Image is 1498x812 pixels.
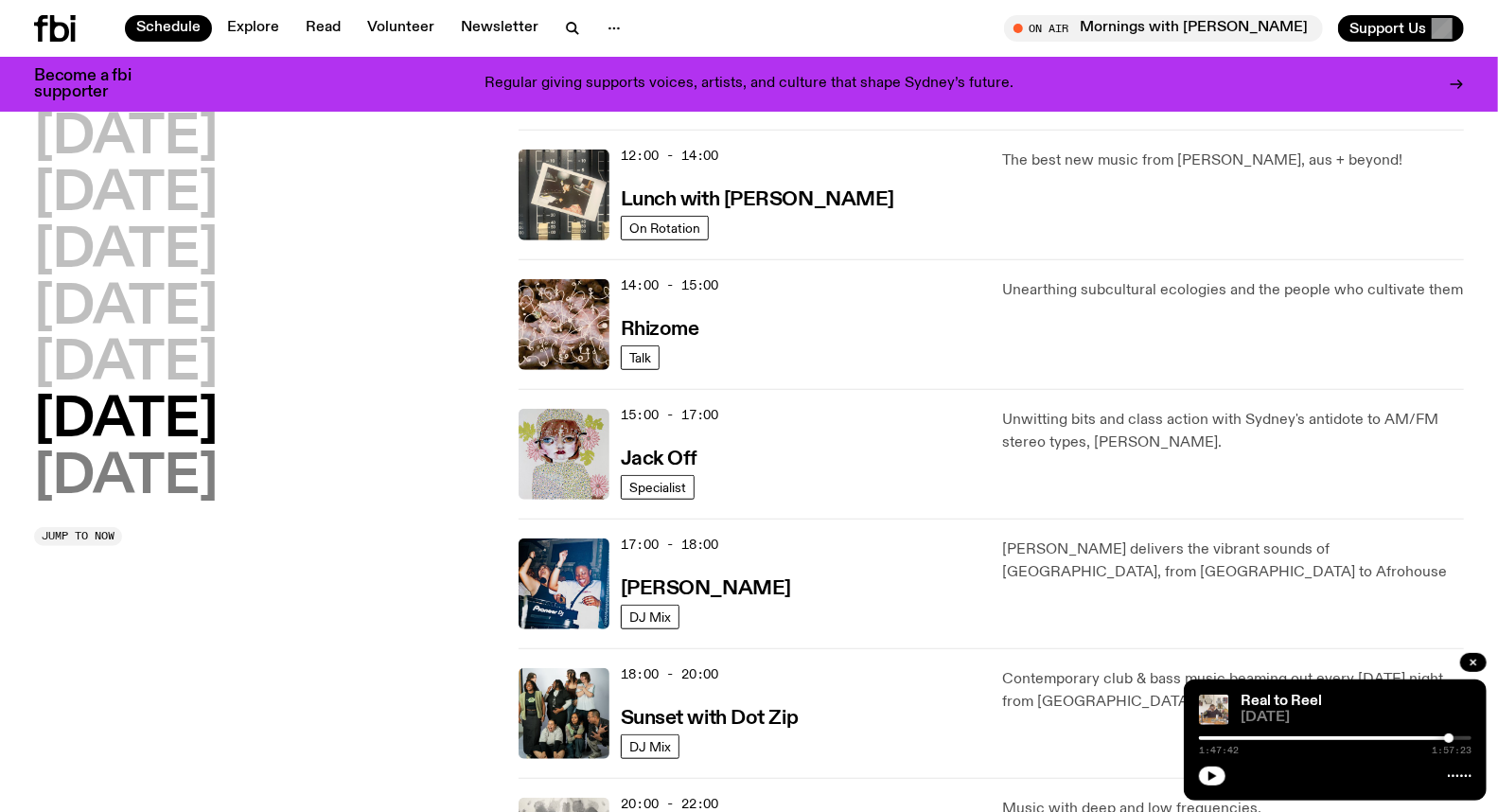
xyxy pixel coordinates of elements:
[621,475,695,500] a: Specialist
[621,147,719,165] span: 12:00 - 14:00
[621,579,791,599] h3: [PERSON_NAME]
[621,216,709,240] a: On Rotation
[42,531,115,541] span: Jump to now
[1199,695,1229,725] img: Jasper Craig Adams holds a vintage camera to his eye, obscuring his face. He is wearing a grey ju...
[34,168,218,221] button: [DATE]
[519,150,609,240] img: A polaroid of Ella Avni in the studio on top of the mixer which is also located in the studio.
[1199,746,1239,755] span: 1:47:42
[485,76,1013,93] p: Regular giving supports voices, artists, and culture that shape Sydney’s future.
[216,15,291,42] a: Explore
[1002,279,1464,302] p: Unearthing subcultural ecologies and the people who cultivate them
[621,316,699,340] a: Rhizome
[1241,711,1472,725] span: [DATE]
[1004,15,1323,42] button: On AirMornings with [PERSON_NAME]
[621,320,699,340] h3: Rhizome
[34,282,218,335] button: [DATE]
[1002,538,1464,584] p: [PERSON_NAME] delivers the vibrant sounds of [GEOGRAPHIC_DATA], from [GEOGRAPHIC_DATA] to Afrohouse
[629,480,686,494] span: Specialist
[34,225,218,278] button: [DATE]
[629,350,651,364] span: Talk
[1338,15,1464,42] button: Support Us
[34,395,218,448] button: [DATE]
[621,450,697,469] h3: Jack Off
[34,338,218,391] button: [DATE]
[34,451,218,504] button: [DATE]
[621,446,697,469] a: Jack Off
[449,15,550,42] a: Newsletter
[1349,20,1426,37] span: Support Us
[294,15,352,42] a: Read
[621,276,719,294] span: 14:00 - 15:00
[519,279,609,370] img: A close up picture of a bunch of ginger roots. Yellow squiggles with arrows, hearts and dots are ...
[125,15,212,42] a: Schedule
[621,406,719,424] span: 15:00 - 17:00
[1432,746,1472,755] span: 1:57:23
[621,186,894,210] a: Lunch with [PERSON_NAME]
[629,739,671,753] span: DJ Mix
[621,705,799,729] a: Sunset with Dot Zip
[621,345,660,370] a: Talk
[356,15,446,42] a: Volunteer
[629,609,671,624] span: DJ Mix
[34,112,218,165] button: [DATE]
[629,221,700,235] span: On Rotation
[1241,694,1322,709] a: Real to Reel
[621,575,791,599] a: [PERSON_NAME]
[621,734,679,759] a: DJ Mix
[621,190,894,210] h3: Lunch with [PERSON_NAME]
[34,527,122,546] button: Jump to now
[621,709,799,729] h3: Sunset with Dot Zip
[519,409,609,500] img: a dotty lady cuddling her cat amongst flowers
[621,605,679,629] a: DJ Mix
[1002,409,1464,454] p: Unwitting bits and class action with Sydney's antidote to AM/FM stereo types, [PERSON_NAME].
[621,665,719,683] span: 18:00 - 20:00
[34,68,155,100] h3: Become a fbi supporter
[1002,150,1464,172] p: The best new music from [PERSON_NAME], aus + beyond!
[1002,668,1464,714] p: Contemporary club & bass music beaming out every [DATE] night from [GEOGRAPHIC_DATA] land
[621,536,719,554] span: 17:00 - 18:00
